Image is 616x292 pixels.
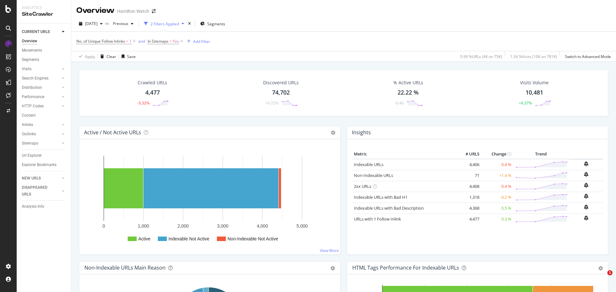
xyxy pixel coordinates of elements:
[22,47,66,54] a: Movements
[22,131,36,138] div: Outlinks
[138,223,149,229] text: 1,000
[22,140,38,147] div: Sitemaps
[22,184,54,198] div: DISAPPEARED URLS
[119,51,136,62] button: Save
[138,38,145,44] button: and
[398,88,419,97] div: 22.22 %
[598,266,603,271] div: gear
[110,19,136,29] button: Previous
[22,84,60,91] a: Distribution
[184,38,210,45] button: Add Filter
[354,194,407,200] a: Indexable URLs with Bad H1
[84,128,141,137] h4: Active / Not Active URLs
[137,100,150,106] div: -5.32%
[510,54,557,59] div: 1.34 % Visits ( 10K on 781K )
[22,66,31,72] div: Visits
[138,79,167,86] div: Crawled URLs
[22,175,60,182] a: NEW URLS
[594,270,610,286] iframe: Intercom live chat
[76,38,125,44] span: No. of Unique Follow Inlinks
[460,54,502,59] div: 5.99 % URLs ( 4K on 75K )
[84,264,166,271] div: Non-Indexable URLs Main Reason
[152,9,156,13] div: arrow-right-arrow-left
[481,213,513,224] td: -5.3 %
[481,192,513,203] td: -0.2 %
[76,19,105,29] button: [DATE]
[22,184,60,198] a: DISAPPEARED URLS
[584,194,588,199] div: bell-plus
[22,103,44,110] div: HTTP Codes
[227,236,278,241] text: Non-Indexable Not Active
[145,88,160,97] div: 4,477
[455,213,481,224] td: 4,477
[22,140,60,147] a: Sitemaps
[519,100,532,106] div: +6.37%
[22,121,33,128] div: Inlinks
[150,21,179,27] div: 2 Filters Applied
[526,88,543,97] div: 10,481
[103,223,105,229] text: 0
[22,84,42,91] div: Distribution
[138,236,150,241] text: Active
[481,203,513,213] td: -5.5 %
[352,264,459,271] div: HTML Tags Performance for Indexable URLs
[352,128,371,137] h4: Insights
[455,203,481,213] td: 4,368
[354,205,424,211] a: Indexable URLs with Bad Description
[22,203,44,210] div: Analysis Info
[455,159,481,170] td: 4,406
[169,38,172,44] span: =
[22,175,41,182] div: NEW URLS
[193,39,210,44] div: Add Filter
[22,162,66,168] a: Explorer Bookmarks
[520,79,549,86] div: Visits Volume
[513,149,569,159] th: Trend
[148,38,168,44] span: In Sitemaps
[22,131,60,138] a: Outlinks
[481,181,513,192] td: -5.4 %
[22,162,56,168] div: Explorer Bookmarks
[22,66,60,72] a: Visits
[354,216,401,222] a: URLs with 1 Follow Inlink
[565,54,611,59] div: Switch to Advanced Mode
[22,29,50,35] div: CURRENT URLS
[22,75,60,82] a: Search Engines
[354,162,383,167] a: Indexable URLs
[22,38,66,45] a: Overview
[331,130,335,135] i: Options
[455,149,481,159] th: # URLS
[76,5,115,16] div: Overview
[263,79,299,86] div: Discovered URLs
[481,170,513,181] td: +1.4 %
[98,51,116,62] button: Clear
[257,223,268,229] text: 4,000
[22,75,48,82] div: Search Engines
[393,79,423,86] div: % Active URLs
[455,192,481,203] td: 1,318
[168,236,210,241] text: Indexable Not Active
[22,38,37,45] div: Overview
[198,19,228,29] button: Segments
[207,21,225,27] span: Segments
[22,203,66,210] a: Analysis Info
[607,270,612,275] span: 1
[217,223,228,229] text: 3,000
[177,223,189,229] text: 2,000
[110,21,128,26] span: Previous
[330,266,335,271] div: gear
[22,47,42,54] div: Movements
[84,149,333,249] div: A chart.
[320,248,339,253] a: View More
[105,21,110,26] span: vs
[22,56,66,63] a: Segments
[354,172,393,178] a: Non-Indexable URLs
[22,152,42,159] div: Url Explorer
[22,56,39,63] div: Segments
[481,149,513,159] th: Change
[76,51,95,62] button: Apply
[22,94,44,100] div: Performance
[481,159,513,170] td: -5.4 %
[296,223,308,229] text: 5,000
[455,181,481,192] td: 4,408
[141,19,187,29] button: 2 Filters Applied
